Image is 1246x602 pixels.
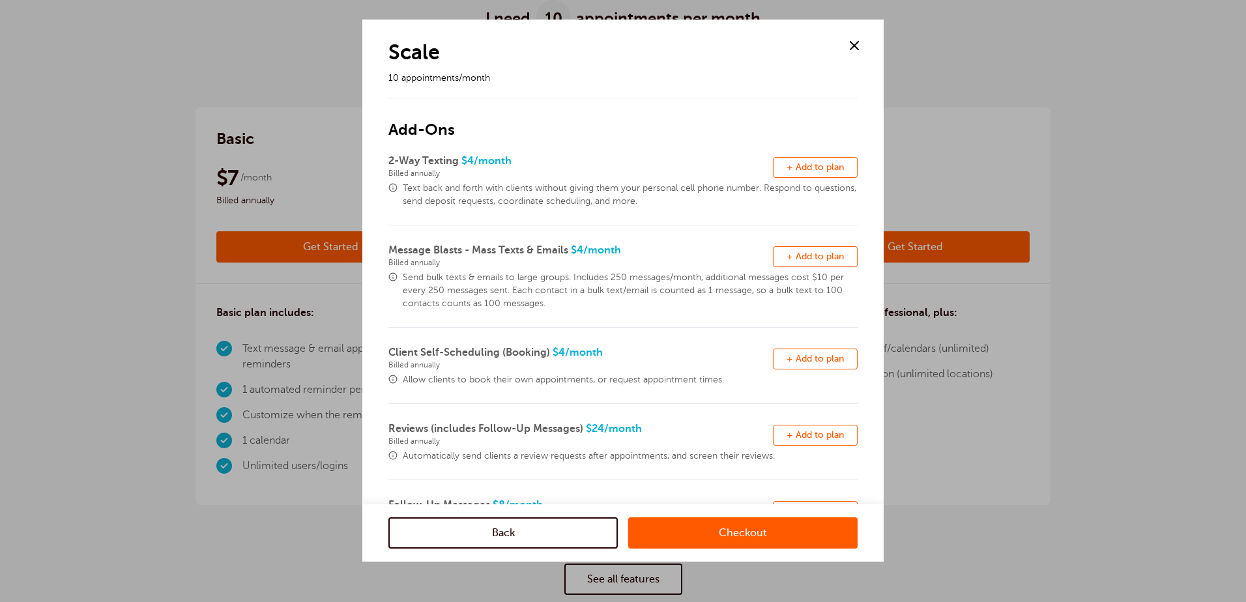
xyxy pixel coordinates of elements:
span: /month [604,423,642,435]
button: + Add to plan [773,425,858,446]
span: Follow-Up Messages [388,499,490,511]
a: Checkout [628,517,858,549]
span: /month [505,499,543,511]
span: Allow clients to book their own appointments, or request appointment times. [403,373,858,386]
span: Billed annually [388,360,773,369]
span: $4 [388,244,773,267]
span: Billed annually [388,258,773,267]
span: Billed annually [388,169,773,178]
span: + Add to plan [787,430,844,440]
span: $4 [388,347,773,369]
span: + Add to plan [787,354,844,364]
span: + Add to plan [787,162,844,172]
span: /month [583,244,621,256]
span: /month [474,155,512,167]
h1: Scale [388,39,828,65]
span: Billed annually [388,437,773,446]
button: + Add to plan [773,157,858,178]
a: Back [388,517,618,549]
p: 10 appointments/month [388,72,828,85]
span: /month [565,347,603,358]
span: Text back and forth with clients without giving them your personal cell phone number. Respond to ... [403,182,858,208]
span: Client Self-Scheduling (Booking) [388,347,550,358]
span: Message Blasts - Mass Texts & Emails [388,244,568,256]
span: + Add to plan [787,251,844,261]
span: Automatically send clients a review requests after appointments, and screen their reviews. [403,450,858,463]
button: + Add to plan [773,349,858,369]
span: 2-Way Texting [388,155,459,167]
button: + Add to plan [773,501,858,522]
h2: Add-Ons [388,98,858,140]
span: Send bulk texts & emails to large groups. Includes 250 messages/month, additional messages cost $... [403,271,858,310]
button: + Add to plan [773,246,858,267]
span: Reviews (includes Follow-Up Messages) [388,423,583,435]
